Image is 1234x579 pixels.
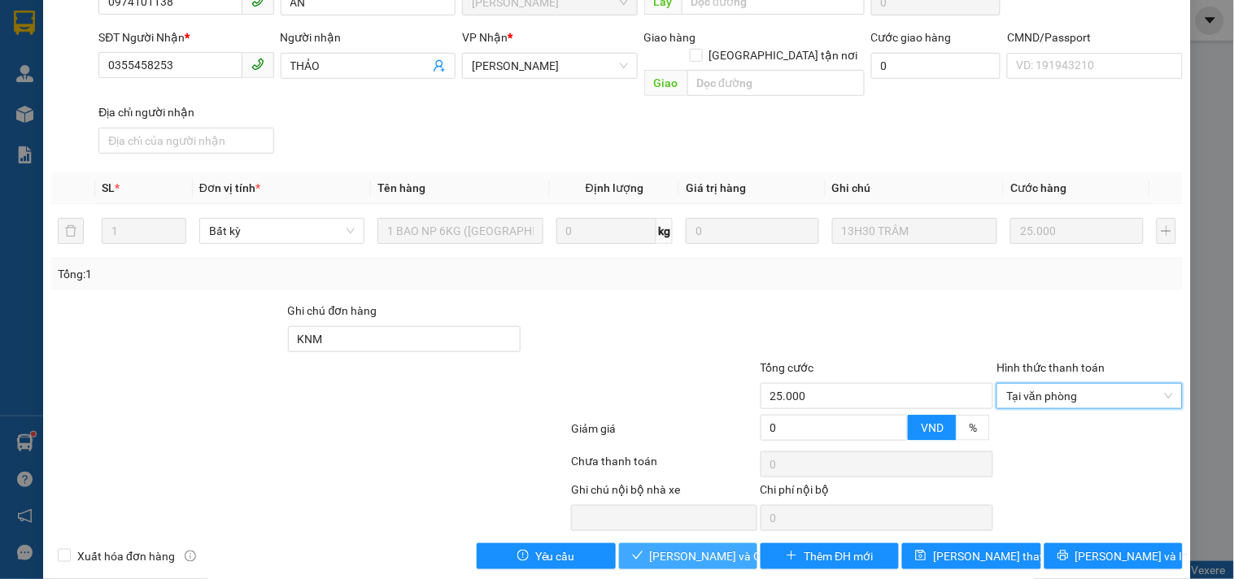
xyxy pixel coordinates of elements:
input: Địa chỉ của người nhận [98,128,273,154]
div: Giảm giá [569,420,758,448]
span: VP Nhận [462,31,508,44]
span: save [915,550,927,563]
label: Hình thức thanh toán [996,361,1105,374]
span: [PERSON_NAME] và Giao hàng [650,547,806,565]
span: SL [102,181,115,194]
input: Ghi Chú [832,218,997,244]
span: Ngã Tư Huyện [472,54,627,78]
button: check[PERSON_NAME] và Giao hàng [619,543,757,569]
label: Cước giao hàng [871,31,952,44]
span: VND [921,421,944,434]
span: Tổng cước [761,361,814,374]
span: [GEOGRAPHIC_DATA] tận nơi [703,46,865,64]
span: [PERSON_NAME] thay đổi [933,547,1063,565]
span: Tên hàng [377,181,425,194]
input: Cước giao hàng [871,53,1001,79]
span: user-add [433,59,446,72]
span: Đơn vị tính [199,181,260,194]
div: CMND/Passport [1007,28,1182,46]
div: Chi phí nội bộ [761,481,994,505]
label: Ghi chú đơn hàng [288,304,377,317]
span: % [969,421,977,434]
span: kg [656,218,673,244]
input: 0 [1010,218,1144,244]
div: Tổng: 1 [58,265,477,283]
span: info-circle [185,551,196,562]
span: Giao [644,70,687,96]
span: [PERSON_NAME] và In [1075,547,1189,565]
div: Địa chỉ người nhận [98,103,273,121]
input: 0 [686,218,819,244]
div: Ghi chú nội bộ nhà xe [571,481,757,505]
span: Yêu cầu [535,547,575,565]
div: Người nhận [281,28,456,46]
span: check [632,550,643,563]
span: Giá trị hàng [686,181,746,194]
span: Xuất hóa đơn hàng [71,547,181,565]
input: Ghi chú đơn hàng [288,326,521,352]
button: delete [58,218,84,244]
span: Bất kỳ [209,219,355,243]
span: Thêm ĐH mới [804,547,873,565]
button: save[PERSON_NAME] thay đổi [902,543,1040,569]
div: Chưa thanh toán [569,452,758,481]
span: Giao hàng [644,31,696,44]
span: Cước hàng [1010,181,1066,194]
span: printer [1057,550,1069,563]
div: SĐT Người Nhận [98,28,273,46]
button: plus [1157,218,1176,244]
input: VD: Bàn, Ghế [377,218,543,244]
button: printer[PERSON_NAME] và In [1044,543,1183,569]
span: Tại văn phòng [1006,384,1172,408]
span: plus [786,550,797,563]
button: exclamation-circleYêu cầu [477,543,615,569]
span: exclamation-circle [517,550,529,563]
button: plusThêm ĐH mới [761,543,899,569]
th: Ghi chú [826,172,1004,204]
input: Dọc đường [687,70,865,96]
span: Định lượng [586,181,643,194]
span: phone [251,58,264,71]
